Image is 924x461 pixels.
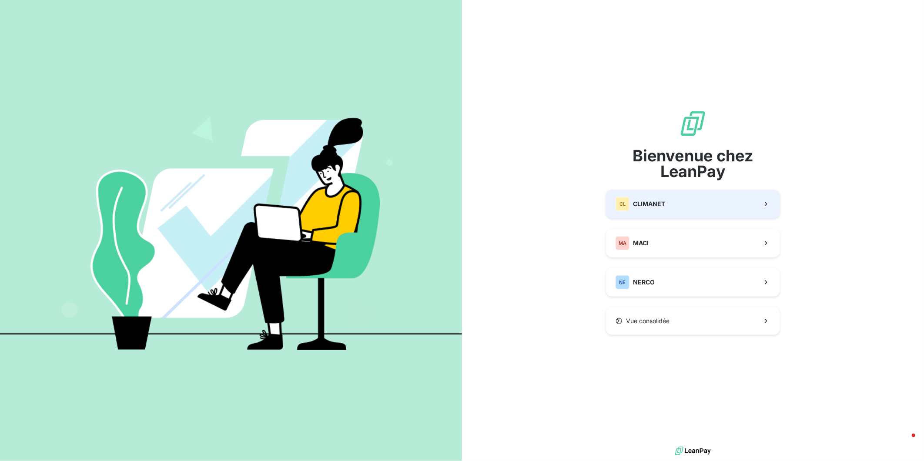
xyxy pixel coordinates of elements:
[675,444,711,458] img: logo
[626,317,670,325] span: Vue consolidée
[606,307,780,335] button: Vue consolidée
[606,190,780,218] button: CLCLIMANET
[633,239,649,247] span: MACI
[616,236,629,250] div: MA
[633,200,665,208] span: CLIMANET
[616,197,629,211] div: CL
[616,275,629,289] div: NE
[606,148,780,179] span: Bienvenue chez LeanPay
[606,229,780,257] button: MAMACI
[606,268,780,297] button: NENERCO
[633,278,655,287] span: NERCO
[679,110,707,137] img: logo sigle
[894,431,915,452] iframe: Intercom live chat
